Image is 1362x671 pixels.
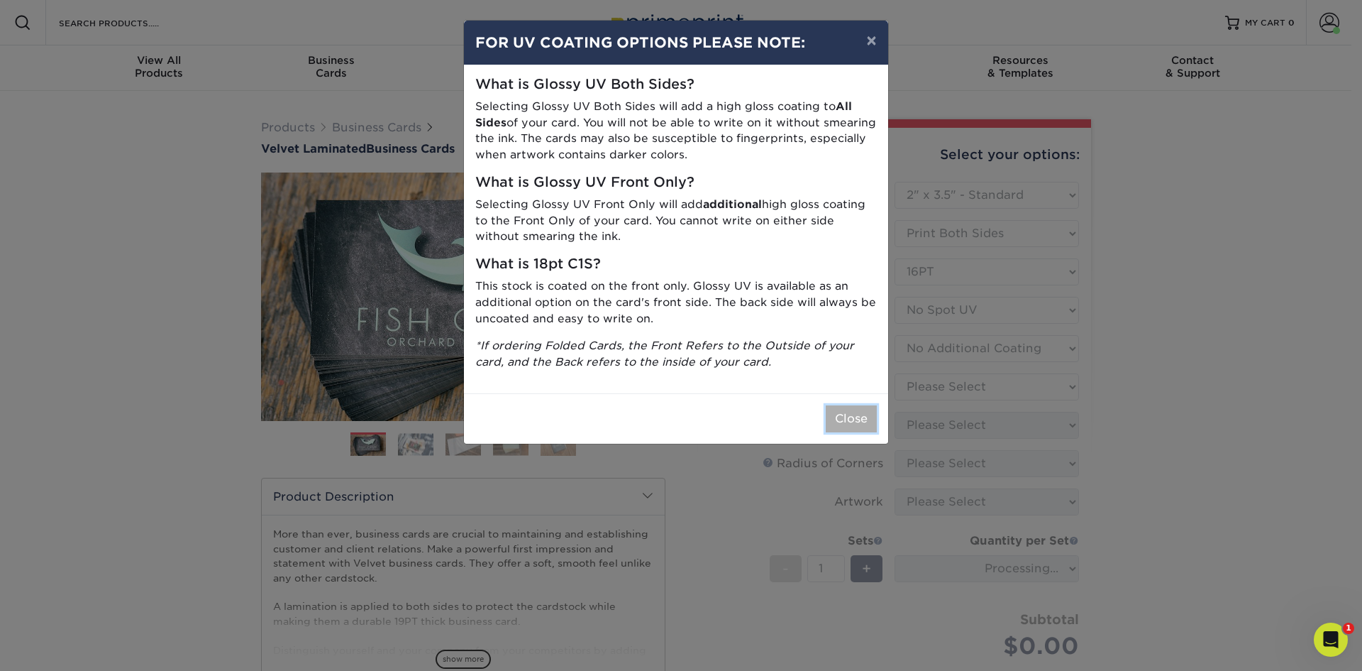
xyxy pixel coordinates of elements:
[475,77,877,93] h5: What is Glossy UV Both Sides?
[855,21,887,60] button: ×
[475,99,877,163] p: Selecting Glossy UV Both Sides will add a high gloss coating to of your card. You will not be abl...
[1314,623,1348,657] iframe: Intercom live chat
[703,197,762,211] strong: additional
[475,197,877,245] p: Selecting Glossy UV Front Only will add high gloss coating to the Front Only of your card. You ca...
[475,175,877,191] h5: What is Glossy UV Front Only?
[475,32,877,53] h4: FOR UV COATING OPTIONS PLEASE NOTE:
[475,278,877,327] p: This stock is coated on the front only. Glossy UV is available as an additional option on the car...
[826,405,877,432] button: Close
[475,99,852,129] strong: All Sides
[1343,623,1354,634] span: 1
[475,339,854,369] i: *If ordering Folded Cards, the Front Refers to the Outside of your card, and the Back refers to t...
[475,256,877,273] h5: What is 18pt C1S?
